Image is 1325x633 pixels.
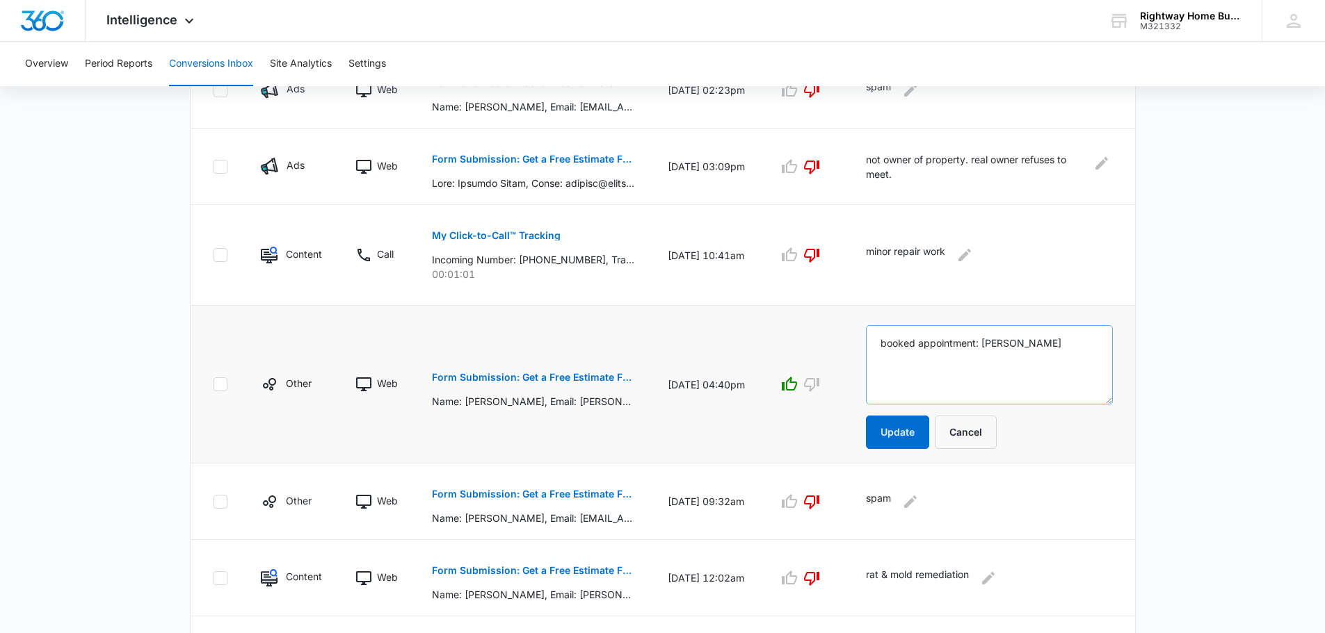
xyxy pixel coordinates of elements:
p: Form Submission: Get a Free Estimate Form - NEW [DATE] [432,489,634,499]
p: Web [377,376,398,391]
button: Cancel [935,416,997,449]
p: minor repair work [866,244,945,266]
button: Form Submission: Get a Free Estimate Form - NEW [DATE] [432,142,634,176]
p: Content [286,569,322,584]
button: Edit Comments [977,567,999,589]
p: Call [377,247,394,261]
p: Web [377,570,398,584]
span: Intelligence [106,13,177,27]
button: Overview [25,42,68,86]
textarea: booked appointment: [PERSON_NAME] [866,325,1112,404]
p: Name: [PERSON_NAME], Email: [PERSON_NAME][EMAIL_ADDRESS][DOMAIN_NAME], Phone: [PHONE_NUMBER], Zip... [432,394,634,409]
p: Lore: Ipsumdo Sitam, Conse: adipisc@elitsedd.ei, Tempo: 4462983808, Inc Utla: 85976, Etdo Magnaal... [432,176,634,190]
p: Ads [287,81,305,96]
td: [DATE] 09:32am [651,463,762,540]
p: spam [866,491,891,513]
p: 00:01:01 [432,267,634,281]
p: Incoming Number: [PHONE_NUMBER], Tracking Number: [PHONE_NUMBER], Ring To: [PHONE_NUMBER], Caller... [432,252,634,267]
td: [DATE] 12:02am [651,540,762,616]
button: Edit Comments [1091,152,1113,174]
p: Name: [PERSON_NAME], Email: [EMAIL_ADDRESS][DOMAIN_NAME], Phone: [PHONE_NUMBER], Zip Code: 38063,... [432,99,634,114]
p: My Click-to-Call™ Tracking [432,231,561,240]
div: account name [1140,10,1242,22]
div: account id [1140,22,1242,31]
p: Content [286,247,322,261]
p: Name: [PERSON_NAME], Email: [PERSON_NAME][EMAIL_ADDRESS][DOMAIN_NAME], Phone: [PHONE_NUMBER], Zip... [432,587,634,602]
p: Form Submission: Get a Free Estimate Form - NEW [DATE] [432,154,634,164]
button: My Click-to-Call™ Tracking [432,219,561,252]
button: Edit Comments [899,491,922,513]
p: Form Submission: Get a Free Estimate Form - NEW [DATE] [432,566,634,575]
button: Conversions Inbox [169,42,253,86]
button: Form Submission: Get a Free Estimate Form - NEW [DATE] [432,361,634,394]
p: Name: [PERSON_NAME], Email: [EMAIL_ADDRESS][DOMAIN_NAME], Phone: [PHONE_NUMBER], Zip Code: 20020,... [432,511,634,525]
p: not owner of property. real owner refuses to meet. [866,152,1083,181]
p: spam [866,79,891,101]
button: Form Submission: Get a Free Estimate Form - NEW [DATE] [432,477,634,511]
p: Other [286,493,312,508]
td: [DATE] 02:23pm [651,52,762,129]
p: Web [377,158,398,173]
button: Settings [348,42,386,86]
td: [DATE] 03:09pm [651,129,762,205]
td: [DATE] 10:41am [651,205,762,306]
button: Update [866,416,929,449]
button: Edit Comments [954,244,976,266]
p: Form Submission: Get a Free Estimate Form - NEW [DATE] [432,372,634,382]
button: Site Analytics [270,42,332,86]
p: rat & mold remediation [866,567,969,589]
p: Other [286,376,312,391]
button: Period Reports [85,42,152,86]
p: Web [377,82,398,97]
button: Form Submission: Get a Free Estimate Form - NEW [DATE] [432,554,634,587]
button: Edit Comments [899,79,922,101]
p: Web [377,493,398,508]
td: [DATE] 04:40pm [651,306,762,463]
p: Ads [287,158,305,172]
